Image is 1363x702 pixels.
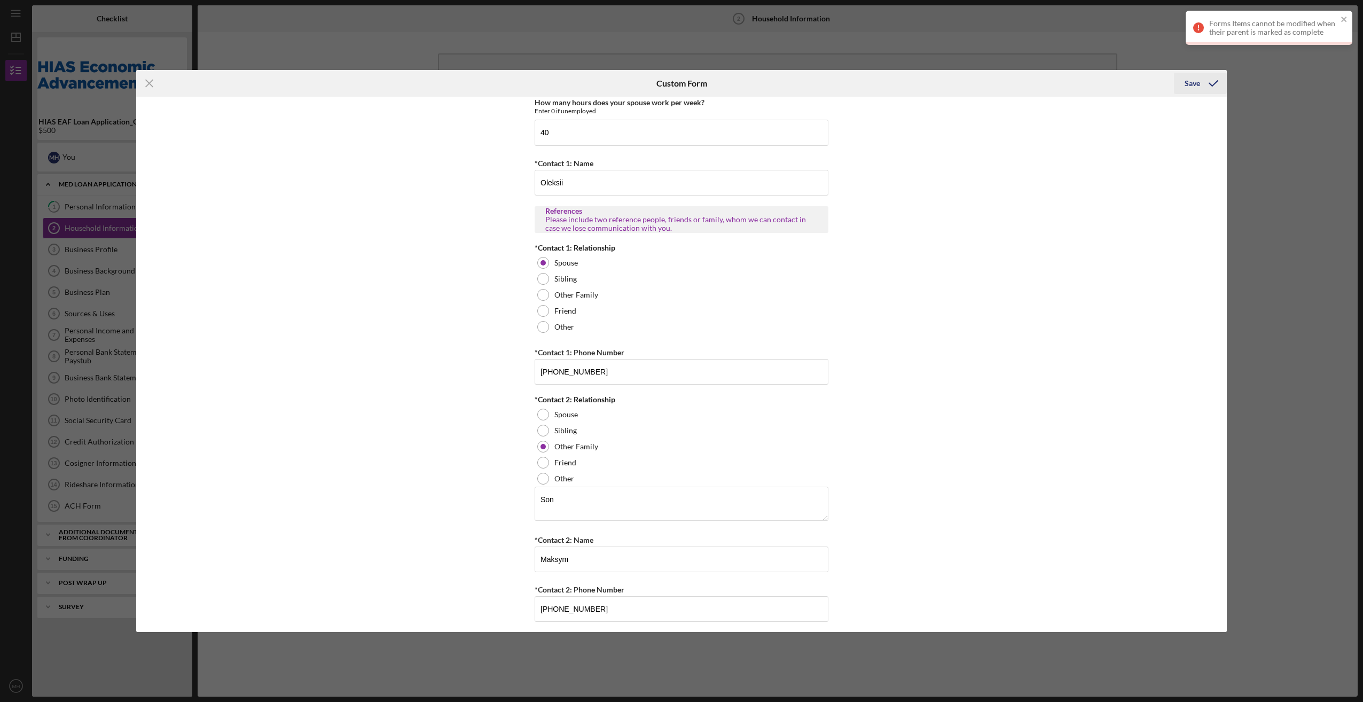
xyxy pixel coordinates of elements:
div: Forms Items cannot be modified when their parent is marked as complete [1209,19,1337,36]
label: Sibling [554,275,577,283]
div: *Contact 2: Relationship [535,395,828,404]
div: References [545,207,818,215]
label: Other [554,474,574,483]
label: *Contact 2: Name [535,535,593,544]
label: Spouse [554,410,578,419]
button: Save [1174,73,1227,94]
label: Sibling [554,426,577,435]
div: *Contact 1: Relationship [535,244,828,252]
label: Other Family [554,291,598,299]
h6: Custom Form [656,79,707,88]
label: How many hours does your spouse work per week? [535,98,704,107]
label: *Contact 2: Phone Number [535,585,624,594]
div: Enter 0 if unemployed [535,107,828,115]
label: Other [554,323,574,331]
textarea: Son [535,487,828,521]
label: Friend [554,458,576,467]
button: close [1341,15,1348,25]
div: Please include two reference people, friends or family, whom we can contact in case we lose commu... [545,215,818,232]
label: Friend [554,307,576,315]
div: Save [1185,73,1200,94]
label: *Contact 1: Phone Number [535,348,624,357]
label: Other Family [554,442,598,451]
label: *Contact 1: Name [535,159,593,168]
label: Spouse [554,259,578,267]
